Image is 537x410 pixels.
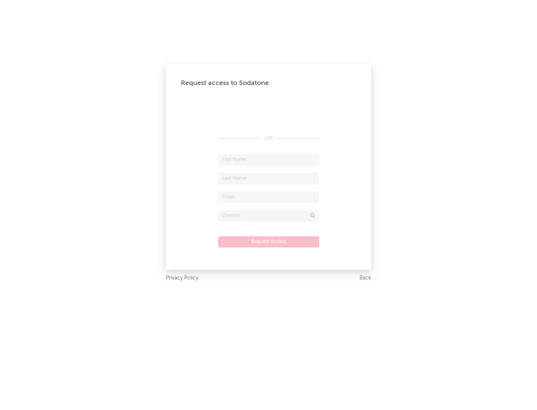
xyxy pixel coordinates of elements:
div: OR [218,134,319,143]
input: Email [218,192,319,203]
input: Division [218,210,319,221]
input: Last Name [218,173,319,184]
a: Privacy Policy [166,274,198,283]
button: Request Access [218,236,319,247]
div: Request access to Sodatone [181,79,356,88]
a: Back [359,274,371,283]
input: First Name [218,154,319,165]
